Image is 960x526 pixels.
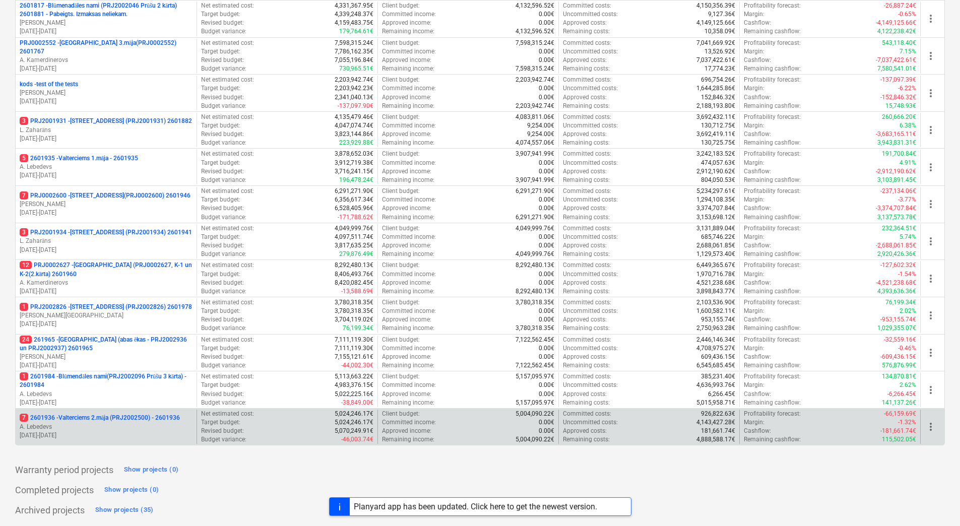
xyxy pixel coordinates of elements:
div: kods -test of the tests[PERSON_NAME][DATE]-[DATE] [20,80,193,106]
p: Budget variance : [201,213,246,222]
span: 1 [20,303,28,311]
p: Approved costs : [563,19,607,27]
p: 3,907,941.99€ [516,176,554,184]
p: Profitability forecast : [744,187,801,195]
p: Client budget : [382,150,420,158]
p: 4,049,999.76€ [516,224,554,233]
p: -137,097.90€ [338,102,373,110]
p: -3,683,165.11€ [876,130,916,139]
p: Remaining costs : [563,213,610,222]
p: Uncommitted costs : [563,47,618,56]
p: Committed costs : [563,76,611,84]
p: Revised budget : [201,167,244,176]
p: Committed costs : [563,224,611,233]
p: 2,203,942.23€ [335,84,373,93]
p: [DATE] - [DATE] [20,135,193,143]
p: 8,292,480.13€ [335,261,373,270]
p: Target budget : [201,159,240,167]
p: 7,598,315.24€ [516,39,554,47]
p: 3,907,941.99€ [516,150,554,158]
div: 24261965 -[GEOGRAPHIC_DATA] (abas ēkas - PRJ2002936 un PRJ2002937) 2601965[PERSON_NAME][DATE]-[DATE] [20,336,193,370]
p: 7,598,315.24€ [516,64,554,73]
p: [DATE] - [DATE] [20,320,193,328]
p: Client budget : [382,187,420,195]
p: 4,083,811.06€ [516,113,554,121]
p: A. Lebedevs [20,163,193,171]
p: 0.00€ [539,56,554,64]
div: PRJ0002552 -[GEOGRAPHIC_DATA] 3.māja(PRJ0002552) 2601767A. Kamerdinerovs[DATE]-[DATE] [20,39,193,74]
div: Show projects (0) [104,484,159,496]
p: Remaining income : [382,176,434,184]
p: 4,135,479.46€ [335,113,373,121]
p: 179,764.61€ [339,27,373,36]
p: 6,528,405.96€ [335,204,373,213]
p: Committed income : [382,47,436,56]
p: Approved income : [382,167,431,176]
p: 2601935 - Valterciems 1.māja - 2601935 [20,154,138,163]
p: 279,876.49€ [339,250,373,258]
p: Remaining income : [382,213,434,222]
span: 12 [20,261,32,269]
p: -0.65% [898,10,916,19]
p: 0.00€ [539,93,554,102]
p: Remaining cashflow : [744,27,801,36]
p: Remaining cashflow : [744,139,801,147]
p: 4,047,074.74€ [335,121,373,130]
p: Net estimated cost : [201,261,254,270]
p: Cashflow : [744,241,771,250]
p: 6,356,617.34€ [335,195,373,204]
p: Approved income : [382,241,431,250]
p: 7,037,422.61€ [696,56,735,64]
p: Net estimated cost : [201,2,254,10]
p: Client budget : [382,113,420,121]
p: 4,049,999.76€ [516,250,554,258]
p: 0.00€ [539,19,554,27]
button: Show projects (0) [102,482,161,498]
span: more_vert [925,347,937,359]
p: Client budget : [382,224,420,233]
p: Remaining income : [382,250,434,258]
p: 130,725.75€ [701,139,735,147]
p: Revised budget : [201,56,244,64]
p: 4,132,596.52€ [516,2,554,10]
div: 1PRJ2002826 -[STREET_ADDRESS] (PRJ2002826) 2601978[PERSON_NAME][GEOGRAPHIC_DATA][DATE]-[DATE] [20,303,193,328]
span: more_vert [925,273,937,285]
p: 3,878,652.03€ [335,150,373,158]
p: Remaining cashflow : [744,250,801,258]
span: 3 [20,117,28,125]
p: 196,478.24€ [339,176,373,184]
p: Target budget : [201,47,240,56]
p: Target budget : [201,10,240,19]
p: Budget variance : [201,102,246,110]
p: 2,688,061.85€ [696,241,735,250]
span: 7 [20,414,28,422]
div: Show projects (0) [124,464,178,476]
p: 804,050.53€ [701,176,735,184]
p: 4,339,248.37€ [335,10,373,19]
p: 6,291,271.90€ [516,213,554,222]
p: L. Zaharāns [20,237,193,245]
span: more_vert [925,50,937,62]
p: 3,103,891.45€ [877,176,916,184]
span: 7 [20,191,28,200]
p: Uncommitted costs : [563,10,618,19]
p: 3,716,241.15€ [335,167,373,176]
p: 232,364.51€ [882,224,916,233]
p: Remaining costs : [563,102,610,110]
p: Committed income : [382,159,436,167]
p: Committed costs : [563,113,611,121]
p: 730,965.51€ [339,64,373,73]
p: 3,823,144.86€ [335,130,373,139]
div: 72601936 -Valterciems 2.māja (PRJ2002500) - 2601936A. Lebedevs[DATE]-[DATE] [20,414,193,439]
p: Remaining costs : [563,27,610,36]
p: 3,131,889.04€ [696,224,735,233]
span: more_vert [925,235,937,247]
p: PRJ2002826 - [STREET_ADDRESS] (PRJ2002826) 2601978 [20,303,192,311]
p: -137,097.39€ [880,76,916,84]
span: more_vert [925,161,937,173]
p: 2,203,942.74€ [516,102,554,110]
p: Approved income : [382,19,431,27]
p: 3,374,707.84€ [696,204,735,213]
p: 9,254.00€ [527,130,554,139]
p: -3,374,707.84€ [876,204,916,213]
